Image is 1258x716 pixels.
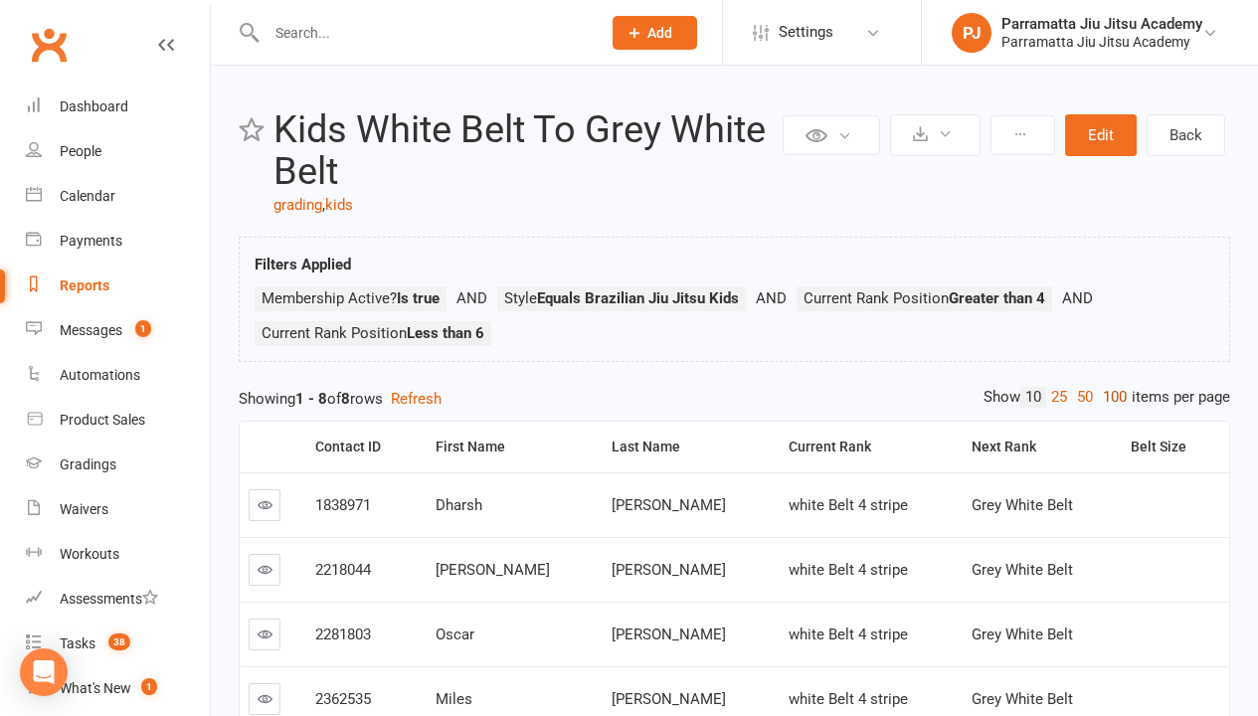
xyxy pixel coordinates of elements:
[789,440,947,454] div: Current Rank
[273,109,778,193] h2: Kids White Belt To Grey White Belt
[436,440,587,454] div: First Name
[972,561,1073,579] span: Grey White Belt
[262,324,484,342] span: Current Rank Position
[315,561,371,579] span: 2218044
[315,440,411,454] div: Contact ID
[60,456,116,472] div: Gradings
[255,256,351,273] strong: Filters Applied
[26,577,210,622] a: Assessments
[60,188,115,204] div: Calendar
[26,622,210,666] a: Tasks 38
[325,196,353,214] a: kids
[972,690,1073,708] span: Grey White Belt
[647,25,672,41] span: Add
[436,496,482,514] span: Dharsh
[952,13,991,53] div: PJ
[612,440,763,454] div: Last Name
[26,308,210,353] a: Messages 1
[26,353,210,398] a: Automations
[141,678,157,695] span: 1
[972,496,1073,514] span: Grey White Belt
[1147,114,1225,156] a: Back
[60,277,109,293] div: Reports
[1072,387,1098,408] a: 50
[239,387,1230,411] div: Showing of rows
[407,324,484,342] strong: Less than 6
[612,626,726,643] span: [PERSON_NAME]
[26,219,210,264] a: Payments
[612,690,726,708] span: [PERSON_NAME]
[26,398,210,443] a: Product Sales
[26,532,210,577] a: Workouts
[789,561,908,579] span: white Belt 4 stripe
[949,289,1045,307] strong: Greater than 4
[1046,387,1072,408] a: 25
[322,196,325,214] span: ,
[261,19,587,47] input: Search...
[972,440,1106,454] div: Next Rank
[60,591,158,607] div: Assessments
[436,626,474,643] span: Oscar
[26,264,210,308] a: Reports
[504,289,739,307] span: Style
[612,496,726,514] span: [PERSON_NAME]
[26,129,210,174] a: People
[26,174,210,219] a: Calendar
[789,626,908,643] span: white Belt 4 stripe
[273,196,322,214] a: grading
[436,690,472,708] span: Miles
[613,16,697,50] button: Add
[779,10,833,55] span: Settings
[60,680,131,696] div: What's New
[135,320,151,337] span: 1
[26,443,210,487] a: Gradings
[60,546,119,562] div: Workouts
[60,635,95,651] div: Tasks
[804,289,1045,307] span: Current Rank Position
[1020,387,1046,408] a: 10
[60,367,140,383] div: Automations
[537,289,739,307] strong: Equals Brazilian Jiu Jitsu Kids
[20,648,68,696] div: Open Intercom Messenger
[60,322,122,338] div: Messages
[391,387,442,411] button: Refresh
[60,412,145,428] div: Product Sales
[60,501,108,517] div: Waivers
[789,496,908,514] span: white Belt 4 stripe
[60,143,101,159] div: People
[1001,33,1202,51] div: Parramatta Jiu Jitsu Academy
[984,387,1230,408] div: Show items per page
[315,496,371,514] span: 1838971
[1098,387,1132,408] a: 100
[1131,440,1213,454] div: Belt Size
[612,561,726,579] span: [PERSON_NAME]
[1065,114,1137,156] button: Edit
[60,233,122,249] div: Payments
[972,626,1073,643] span: Grey White Belt
[108,633,130,650] span: 38
[1001,15,1202,33] div: Parramatta Jiu Jitsu Academy
[295,390,327,408] strong: 1 - 8
[436,561,550,579] span: [PERSON_NAME]
[26,85,210,129] a: Dashboard
[789,690,908,708] span: white Belt 4 stripe
[26,666,210,711] a: What's New1
[315,690,371,708] span: 2362535
[24,20,74,70] a: Clubworx
[397,289,440,307] strong: Is true
[262,289,440,307] span: Membership Active?
[26,487,210,532] a: Waivers
[315,626,371,643] span: 2281803
[341,390,350,408] strong: 8
[60,98,128,114] div: Dashboard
